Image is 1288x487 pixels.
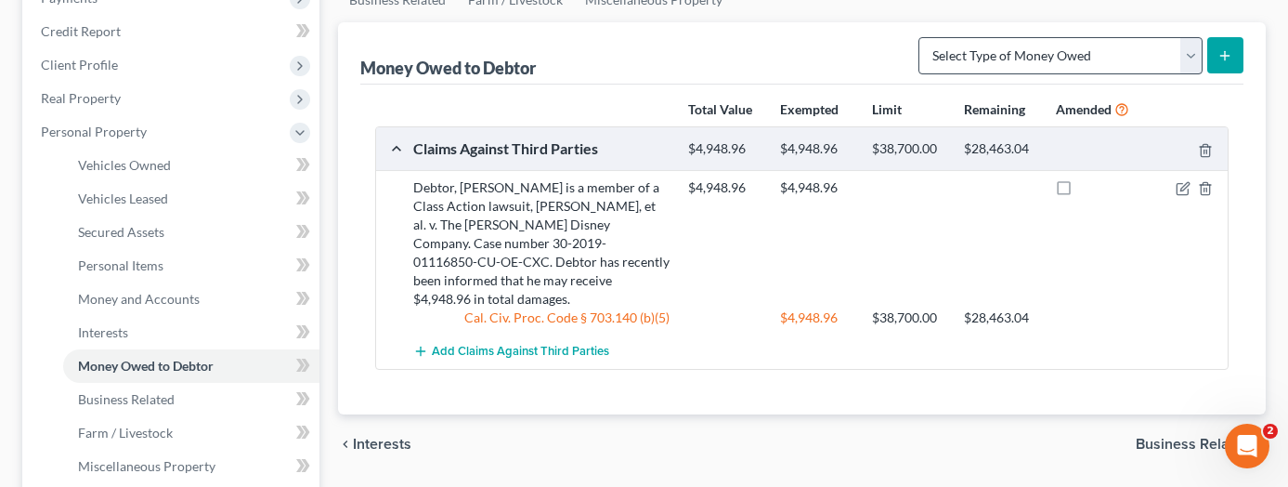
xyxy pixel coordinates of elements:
span: Money and Accounts [78,291,200,307]
div: $4,948.96 [679,178,771,197]
span: Farm / Livestock [78,425,173,441]
a: Secured Assets [63,216,319,249]
span: Vehicles Owned [78,157,171,173]
span: Business Related [1136,437,1251,452]
a: Money and Accounts [63,283,319,316]
span: Credit Report [41,23,121,39]
a: Farm / Livestock [63,416,319,450]
div: Cal. Civ. Proc. Code § 703.140 (b)(5) [404,309,679,327]
span: Real Property [41,90,121,106]
span: Secured Assets [78,224,164,240]
a: Vehicles Leased [63,182,319,216]
strong: Total Value [688,101,752,117]
div: Claims Against Third Parties [404,138,679,158]
span: Add Claims Against Third Parties [432,345,609,360]
button: Business Related chevron_right [1136,437,1266,452]
span: Vehicles Leased [78,191,168,206]
a: Interests [63,316,319,349]
strong: Amended [1056,101,1112,117]
span: Money Owed to Debtor [78,358,214,374]
span: 2 [1263,424,1278,439]
a: Business Related [63,383,319,416]
a: Vehicles Owned [63,149,319,182]
div: $4,948.96 [679,140,771,158]
iframe: Intercom live chat [1225,424,1269,468]
strong: Remaining [964,101,1025,117]
span: Interests [78,324,128,340]
span: Business Related [78,391,175,407]
a: Personal Items [63,249,319,283]
span: Interests [353,437,411,452]
div: Money Owed to Debtor [360,57,540,79]
div: $4,948.96 [771,178,863,197]
span: Miscellaneous Property [78,458,215,474]
i: chevron_left [338,437,353,452]
div: $4,948.96 [771,140,863,158]
strong: Exempted [780,101,839,117]
span: Client Profile [41,57,118,72]
button: chevron_left Interests [338,437,411,452]
span: Personal Items [78,257,163,273]
div: Debtor, [PERSON_NAME] is a member of a Class Action lawsuit, [PERSON_NAME], et al. v. The [PERSON... [404,178,679,309]
div: $28,463.04 [955,309,1047,327]
div: $4,948.96 [771,309,863,327]
a: Credit Report [26,15,319,48]
div: $38,700.00 [863,309,955,327]
strong: Limit [872,101,902,117]
div: $38,700.00 [863,140,955,158]
a: Miscellaneous Property [63,450,319,483]
div: $28,463.04 [955,140,1047,158]
a: Money Owed to Debtor [63,349,319,383]
span: Personal Property [41,124,147,139]
button: Add Claims Against Third Parties [413,335,609,369]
